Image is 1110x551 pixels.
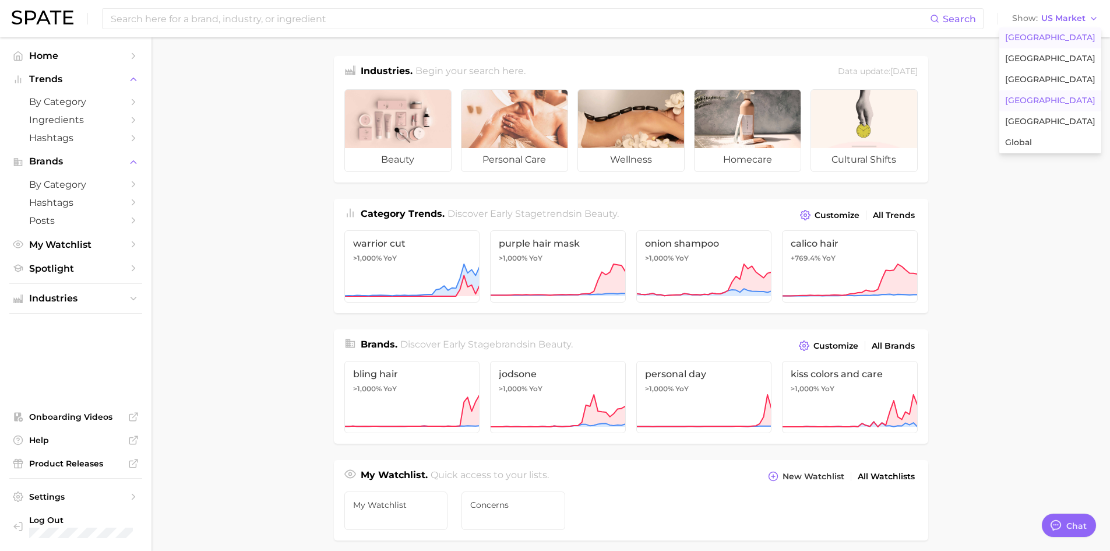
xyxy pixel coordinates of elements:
span: onion shampoo [645,238,763,249]
span: Brands . [361,339,397,350]
span: calico hair [791,238,909,249]
button: Trends [9,71,142,88]
span: Home [29,50,122,61]
span: personal day [645,368,763,380]
a: personal day>1,000% YoY [636,361,772,433]
span: Concerns [470,500,556,510]
span: YoY [529,254,542,263]
span: Spotlight [29,263,122,274]
span: >1,000% [499,254,527,262]
span: Customize [815,210,859,220]
span: All Watchlists [858,472,915,482]
div: Data update: [DATE] [838,64,918,80]
h2: Quick access to your lists. [431,468,549,485]
span: >1,000% [645,254,674,262]
span: Category Trends . [361,208,445,219]
span: warrior cut [353,238,471,249]
a: All Trends [870,208,918,223]
span: [GEOGRAPHIC_DATA] [1005,75,1095,85]
span: >1,000% [353,384,382,393]
h1: Industries. [361,64,413,80]
span: >1,000% [791,384,819,393]
a: Onboarding Videos [9,408,142,426]
span: Hashtags [29,197,122,208]
button: Industries [9,290,142,307]
span: Hashtags [29,132,122,143]
a: Spotlight [9,259,142,278]
img: SPATE [12,10,73,24]
a: My Watchlist [344,492,448,530]
a: My Watchlist [9,236,142,254]
span: Show [1012,15,1038,22]
span: My Watchlist [29,239,122,250]
span: YoY [383,254,397,263]
span: Settings [29,492,122,502]
span: >1,000% [645,384,674,393]
a: All Brands [869,338,918,354]
a: Log out. Currently logged in with e-mail jkno@cosmax.com. [9,511,142,542]
span: [GEOGRAPHIC_DATA] [1005,117,1095,127]
div: ShowUS Market [999,27,1101,153]
h2: Begin your search here. [415,64,526,80]
span: Trends [29,74,122,85]
a: jodsone>1,000% YoY [490,361,626,433]
span: homecare [695,148,801,171]
a: purple hair mask>1,000% YoY [490,230,626,303]
span: YoY [821,384,834,394]
a: cultural shifts [811,89,918,172]
button: Brands [9,153,142,170]
a: by Category [9,93,142,111]
span: Help [29,435,122,445]
a: homecare [694,89,801,172]
span: Global [1005,138,1032,148]
a: onion shampoo>1,000% YoY [636,230,772,303]
span: Product Releases [29,458,122,469]
span: kiss colors and care [791,368,909,380]
a: calico hair+769.4% YoY [782,230,918,303]
a: Home [9,47,142,65]
span: >1,000% [499,384,527,393]
a: by Category [9,176,142,194]
a: Ingredients [9,111,142,129]
span: Discover Early Stage brands in . [400,339,573,350]
a: All Watchlists [855,469,918,485]
a: Product Releases [9,455,142,472]
span: Customize [813,341,858,351]
a: Hashtags [9,194,142,212]
span: Industries [29,293,122,304]
span: US Market [1041,15,1086,22]
span: YoY [822,254,836,263]
span: YoY [383,384,397,394]
span: [GEOGRAPHIC_DATA] [1005,54,1095,64]
a: Posts [9,212,142,230]
h1: My Watchlist. [361,468,428,485]
a: warrior cut>1,000% YoY [344,230,480,303]
span: YoY [529,384,542,394]
a: Concerns [461,492,565,530]
a: wellness [577,89,685,172]
span: Brands [29,156,122,167]
span: [GEOGRAPHIC_DATA] [1005,96,1095,106]
a: kiss colors and care>1,000% YoY [782,361,918,433]
span: Onboarding Videos [29,412,122,422]
button: New Watchlist [765,468,847,485]
span: Discover Early Stage trends in . [447,208,619,219]
span: YoY [675,384,689,394]
a: Help [9,431,142,449]
span: beauty [538,339,571,350]
span: Log Out [29,515,133,525]
button: ShowUS Market [1009,11,1101,26]
span: bling hair [353,368,471,380]
a: Hashtags [9,129,142,147]
span: Posts [29,215,122,226]
span: cultural shifts [811,148,917,171]
span: YoY [675,254,689,263]
span: Search [943,13,976,24]
a: bling hair>1,000% YoY [344,361,480,433]
a: beauty [344,89,452,172]
span: beauty [584,208,617,219]
input: Search here for a brand, industry, or ingredient [110,9,930,29]
button: Customize [797,207,862,223]
a: Settings [9,488,142,506]
span: All Trends [873,210,915,220]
